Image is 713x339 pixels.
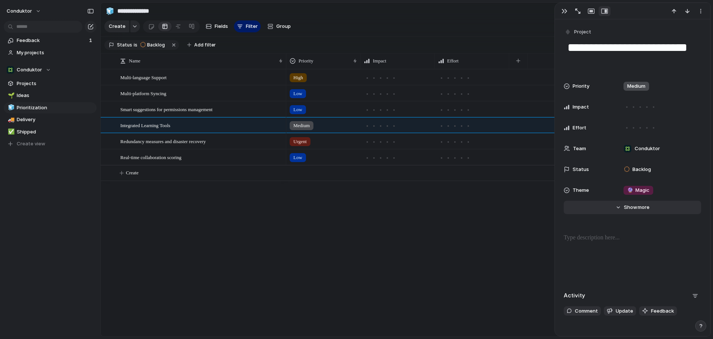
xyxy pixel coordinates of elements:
button: Fields [203,20,231,32]
span: Medium [627,83,645,90]
span: Feedback [17,37,87,44]
a: Projects [4,78,97,89]
span: Priority [299,57,313,65]
a: 🚚Delivery [4,114,97,125]
button: Create [104,20,129,32]
a: 🧊Prioritization [4,102,97,113]
button: Showmore [564,201,701,214]
span: Conduktor [17,66,42,74]
span: Ideas [17,92,94,99]
button: 🌱 [7,92,14,99]
span: Filter [246,23,258,30]
button: Backlog [138,41,169,49]
span: Low [293,106,302,113]
span: Theme [573,187,589,194]
span: Real-time collaboration scoring [120,153,182,161]
span: Multi-language Support [120,73,167,81]
button: Update [604,306,636,316]
span: Conduktor [7,7,32,15]
span: Conduktor [635,145,660,152]
span: Prioritization [17,104,94,112]
button: Conduktor [3,5,45,17]
div: 🌱 [8,91,13,100]
span: Shipped [17,128,94,136]
span: Backlog [147,42,165,48]
span: Comment [575,307,598,315]
span: Redundancy measures and disaster recovery [120,137,206,145]
span: Delivery [17,116,94,123]
div: ✅ [8,127,13,136]
span: Show [624,204,637,211]
span: Magic [627,187,649,194]
span: Smart suggestions for permissions management [120,105,212,113]
button: 🧊 [7,104,14,112]
span: 1 [89,37,94,44]
button: Create view [4,138,97,149]
div: 🧊 [8,103,13,112]
button: Conduktor [4,64,97,75]
span: Low [293,90,302,97]
span: 🔮 [627,187,633,193]
a: My projects [4,47,97,58]
a: Feedback1 [4,35,97,46]
span: Status [573,166,589,173]
span: Effort [447,57,459,65]
span: Status [117,42,132,48]
h2: Activity [564,291,585,300]
span: Backlog [632,166,651,173]
span: Project [574,28,591,36]
div: 🧊 [106,6,114,16]
button: Comment [564,306,601,316]
span: Create [109,23,126,30]
span: Impact [373,57,386,65]
button: 🧊 [104,5,116,17]
button: 🚚 [7,116,14,123]
button: ✅ [7,128,14,136]
span: Impact [573,103,589,111]
span: Feedback [651,307,674,315]
span: is [134,42,137,48]
span: High [293,74,303,81]
span: Add filter [194,42,216,48]
button: Group [264,20,294,32]
span: Fields [215,23,228,30]
a: 🌱Ideas [4,90,97,101]
span: Medium [293,122,310,129]
button: Add filter [183,40,220,50]
span: Urgent [293,138,307,145]
span: Priority [573,83,589,90]
button: is [132,41,139,49]
span: Create view [17,140,45,148]
button: Feedback [639,306,677,316]
div: 🚚 [8,116,13,124]
span: Integrated Learning Tools [120,121,170,129]
a: ✅Shipped [4,126,97,138]
span: Effort [573,124,586,132]
button: Project [563,27,593,38]
span: Group [276,23,291,30]
span: Update [616,307,633,315]
span: Create [126,169,139,177]
span: Multi-platform Syncing [120,89,166,97]
button: Filter [234,20,261,32]
span: Team [573,145,586,152]
span: Low [293,154,302,161]
span: Projects [17,80,94,87]
span: Name [129,57,140,65]
span: My projects [17,49,94,56]
span: more [638,204,649,211]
